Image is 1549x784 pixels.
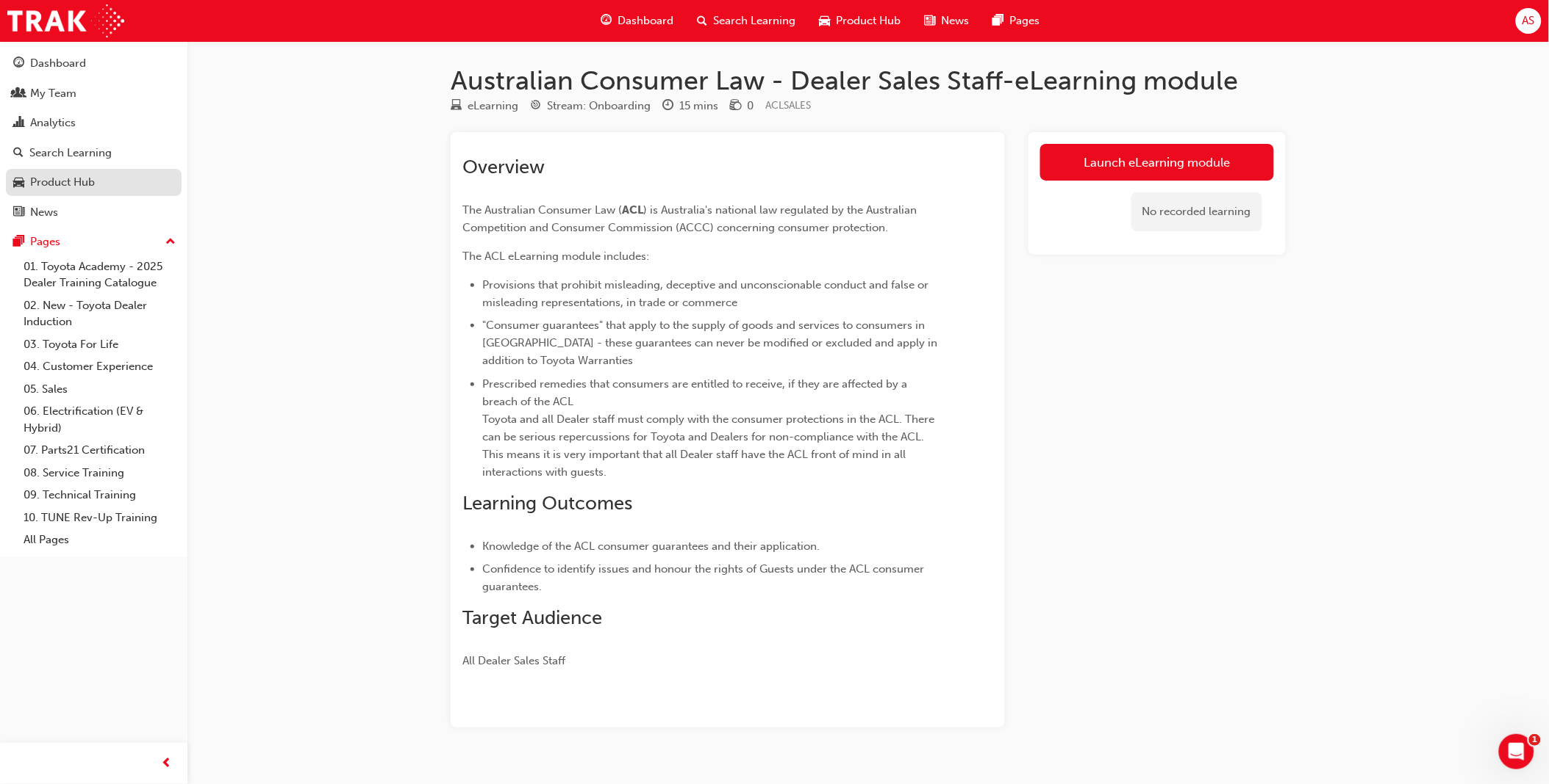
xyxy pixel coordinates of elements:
a: news-iconNews [912,6,981,36]
span: prev-icon [162,755,173,773]
img: Trak [7,4,124,37]
span: guage-icon [601,12,612,30]
span: people-icon [13,87,24,101]
span: Target Audience [462,606,602,629]
button: Pages [6,228,182,255]
iframe: Intercom live chat [1499,734,1534,769]
a: Dashboard [6,50,182,77]
a: 05. Sales [18,378,182,401]
span: 1 [1529,734,1541,746]
a: My Team [6,80,182,107]
span: up-icon [165,233,176,252]
div: Price [730,97,754,115]
span: news-icon [13,206,24,219]
button: AS [1516,8,1542,34]
a: News [6,199,182,226]
a: pages-iconPages [981,6,1051,36]
span: search-icon [697,12,707,30]
span: Search Learning [713,12,795,29]
span: AS [1523,12,1535,29]
div: Analytics [30,115,76,131]
a: search-iconSearch Learning [685,6,807,36]
span: learningResourceType_ELEARNING-icon [451,100,462,113]
a: Search Learning [6,139,182,167]
div: Dashboard [30,55,86,72]
span: target-icon [530,100,541,113]
div: Duration [662,97,718,115]
span: Overview [462,156,545,178]
span: Product Hub [836,12,901,29]
a: car-iconProduct Hub [807,6,912,36]
span: Confidence to identify issues and honour the rights of Guests under the ACL consumer guarantees. [482,562,927,593]
a: 02. New - Toyota Dealer Induction [18,294,182,333]
div: Type [451,97,518,115]
span: clock-icon [662,100,673,113]
div: Stream [530,97,651,115]
span: The Australian Consumer Law ( [462,203,622,217]
div: eLearning [468,98,518,115]
span: money-icon [730,100,741,113]
div: 0 [747,98,754,115]
a: 10. TUNE Rev-Up Training [18,507,182,529]
span: pages-icon [992,12,1004,30]
span: Pages [1009,12,1040,29]
a: 07. Parts21 Certification [18,439,182,462]
a: 09. Technical Training [18,484,182,507]
span: guage-icon [13,57,24,70]
span: "Consumer guarantees" that apply to the supply of goods and services to consumers in [GEOGRAPHIC_... [482,319,940,367]
a: Analytics [6,109,182,137]
span: Provisions that prohibit misleading, deceptive and unconscionable conduct and false or misleading... [482,278,931,309]
div: News [30,204,58,221]
a: Launch eLearning module [1040,144,1274,181]
span: ) is Australia's national law regulated by the Australian Competition and Consumer Commission (AC... [462,203,920,234]
div: Stream: Onboarding [547,98,651,115]
h1: Australian Consumer Law - Dealer Sales Staff-eLearning module [451,65,1286,97]
span: The ACL eLearning module includes: [462,250,649,263]
a: All Pages [18,529,182,551]
span: Learning Outcomes [462,492,632,515]
span: ACL [622,203,643,217]
span: News [941,12,969,29]
span: chart-icon [13,117,24,130]
a: 06. Electrification (EV & Hybrid) [18,400,182,439]
a: guage-iconDashboard [589,6,685,36]
span: Knowledge of the ACL consumer guarantees and their application. [482,540,820,553]
a: 08. Service Training [18,462,182,484]
button: DashboardMy TeamAnalyticsSearch LearningProduct HubNews [6,47,182,228]
div: No recorded learning [1131,192,1262,231]
div: 15 mins [679,98,718,115]
span: search-icon [13,147,24,160]
span: Dashboard [618,12,673,29]
a: Product Hub [6,169,182,196]
div: Search Learning [29,145,112,161]
span: news-icon [924,12,935,30]
a: 04. Customer Experience [18,355,182,378]
span: Prescribed remedies that consumers are entitled to receive, if they are affected by a breach of t... [482,377,937,479]
a: 03. Toyota For Life [18,333,182,356]
div: Product Hub [30,174,95,191]
div: My Team [30,85,76,102]
span: car-icon [819,12,830,30]
span: pages-icon [13,236,24,249]
div: Pages [30,233,60,250]
span: All Dealer Sales Staff [462,654,565,667]
span: Learning resource code [765,99,811,112]
a: 01. Toyota Academy - 2025 Dealer Training Catalogue [18,255,182,294]
span: car-icon [13,176,24,189]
